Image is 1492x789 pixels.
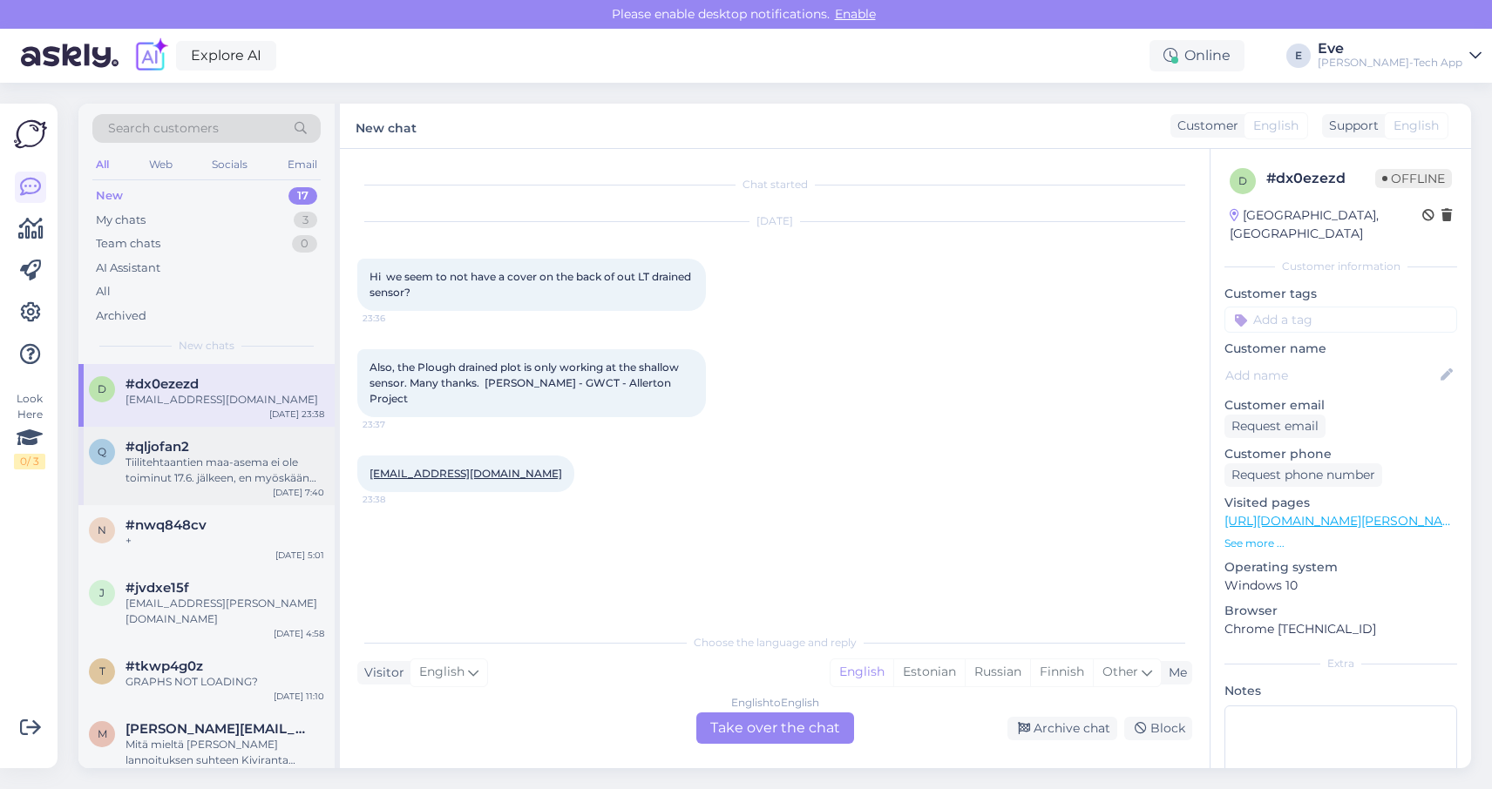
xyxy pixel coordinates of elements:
[179,338,234,354] span: New chats
[1224,682,1457,700] p: Notes
[731,695,819,711] div: English to English
[125,392,324,408] div: [EMAIL_ADDRESS][DOMAIN_NAME]
[363,418,428,431] span: 23:37
[288,187,317,205] div: 17
[965,659,1030,685] div: Russian
[1224,415,1326,438] div: Request email
[274,690,324,703] div: [DATE] 11:10
[370,467,562,480] a: [EMAIL_ADDRESS][DOMAIN_NAME]
[96,235,160,253] div: Team chats
[208,153,251,176] div: Socials
[14,391,45,469] div: Look Here
[1030,659,1093,685] div: Finnish
[370,361,682,405] span: Also, the Plough drained plot is only working at the shallow sensor. Many thanks. [PERSON_NAME] -...
[99,586,105,599] span: j
[99,664,105,678] span: t
[419,663,465,682] span: English
[98,445,106,458] span: q
[1224,285,1457,303] p: Customer tags
[363,312,428,325] span: 23:36
[1230,206,1422,243] div: [GEOGRAPHIC_DATA], [GEOGRAPHIC_DATA]
[98,727,107,740] span: m
[294,212,317,229] div: 3
[1224,494,1457,512] p: Visited pages
[356,114,417,138] label: New chat
[275,549,324,562] div: [DATE] 5:01
[1102,664,1138,679] span: Other
[274,627,324,640] div: [DATE] 4:58
[292,235,317,253] div: 0
[96,260,160,277] div: AI Assistant
[14,454,45,469] div: 0 / 3
[269,408,324,421] div: [DATE] 23:38
[98,382,106,395] span: d
[125,376,199,392] span: #dx0ezezd
[1224,396,1457,415] p: Customer email
[1318,56,1462,70] div: [PERSON_NAME]-Tech App
[1286,44,1311,68] div: E
[146,153,176,176] div: Web
[14,118,47,151] img: Askly Logo
[1394,117,1439,135] span: English
[1253,117,1299,135] span: English
[125,658,203,674] span: #tkwp4g0z
[1224,259,1457,274] div: Customer information
[1170,117,1238,135] div: Customer
[92,153,112,176] div: All
[1224,445,1457,463] p: Customer phone
[1224,558,1457,577] p: Operating system
[125,580,189,596] span: #jvdxe15f
[1007,717,1117,740] div: Archive chat
[96,307,146,325] div: Archived
[125,721,307,737] span: markus.riitamo@hotmail.com
[125,737,324,768] div: Mitä mieltä [PERSON_NAME] lannoituksen suhteen Kiviranta pellolla kasvonsa syysvehnä todella vahv...
[1224,602,1457,620] p: Browser
[1224,340,1457,358] p: Customer name
[370,270,694,299] span: Hi we seem to not have a cover on the back of out LT drained sensor?
[1322,117,1379,135] div: Support
[96,212,146,229] div: My chats
[831,659,893,685] div: English
[176,41,276,71] a: Explore AI
[125,439,189,455] span: #qljofan2
[1224,656,1457,671] div: Extra
[1238,174,1247,187] span: d
[1318,42,1482,70] a: Eve[PERSON_NAME]-Tech App
[1224,463,1382,487] div: Request phone number
[357,664,404,682] div: Visitor
[125,517,207,533] span: #nwq848cv
[1150,40,1244,71] div: Online
[96,283,111,300] div: All
[1224,513,1465,529] a: [URL][DOMAIN_NAME][PERSON_NAME]
[696,712,854,744] div: Take over the chat
[96,187,123,205] div: New
[1224,577,1457,595] p: Windows 10
[125,455,324,486] div: Tiilitehtaantien maa-asema ei ole toiminut 17.6. jälkeen, en myöskään maksa euroja siitä. Terv. Esa
[357,213,1192,229] div: [DATE]
[1318,42,1462,56] div: Eve
[1225,366,1437,385] input: Add name
[125,533,324,549] div: +
[284,153,321,176] div: Email
[125,596,324,627] div: [EMAIL_ADDRESS][PERSON_NAME][DOMAIN_NAME]
[108,119,219,138] span: Search customers
[1162,664,1187,682] div: Me
[132,37,169,74] img: explore-ai
[1224,307,1457,333] input: Add a tag
[363,493,428,506] span: 23:38
[830,6,881,22] span: Enable
[357,177,1192,192] div: Chat started
[125,674,324,690] div: GRAPHS NOT LOADING?
[1266,168,1375,189] div: # dx0ezezd
[357,635,1192,651] div: Choose the language and reply
[1224,536,1457,551] p: See more ...
[893,659,965,685] div: Estonian
[1224,620,1457,638] p: Chrome [TECHNICAL_ID]
[98,523,106,536] span: n
[1124,717,1192,740] div: Block
[273,486,324,499] div: [DATE] 7:40
[1375,169,1452,188] span: Offline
